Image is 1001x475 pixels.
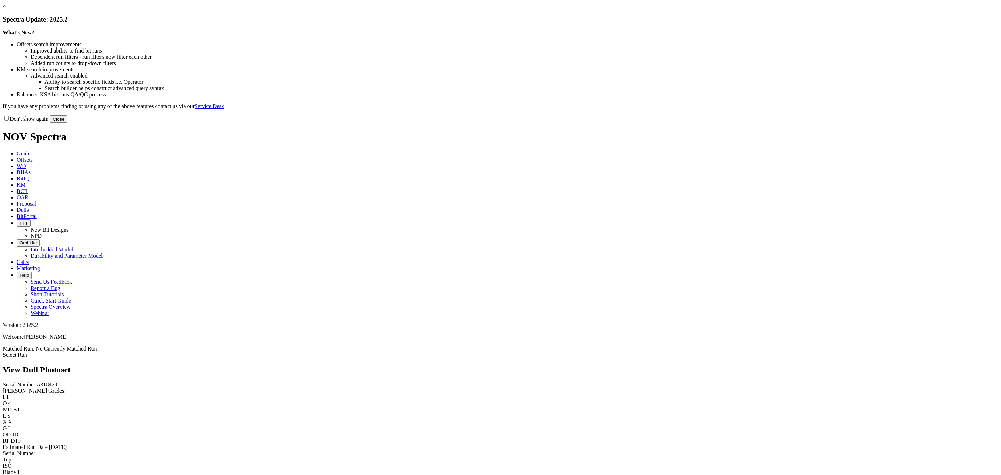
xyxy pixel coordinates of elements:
span: BT [13,406,20,412]
label: O [3,400,7,406]
label: Estimated Run Date [3,444,48,450]
a: Interbedded Model [31,247,73,252]
a: NPD [31,233,42,239]
label: MD [3,406,12,412]
span: DTF [11,438,21,444]
a: Report a Bug [31,285,60,291]
span: BitPortal [17,213,37,219]
span: No Currently Matched Run [36,346,97,352]
a: Spectra Overview [31,304,71,310]
span: BitIQ [17,176,29,182]
span: Matched Run: [3,346,34,352]
span: Blade 1 [3,469,20,475]
span: 4 [8,400,11,406]
span: I [8,425,10,431]
div: Version: 2025.2 [3,322,998,328]
li: KM search improvements [17,66,998,73]
li: Search builder helps construct advanced query syntax [44,85,998,91]
span: S [7,413,10,419]
span: Top [3,457,11,462]
li: Improved ability to find bit runs [31,48,998,54]
a: Service Desk [195,103,224,109]
a: Short Tutorials [31,291,64,297]
span: OrbitLite [19,240,37,245]
label: I [3,394,5,400]
span: Dulls [17,207,29,213]
span: A318479 [36,381,57,387]
span: BHAs [17,169,31,175]
label: Serial Number [3,381,35,387]
strong: What's New? [3,30,34,35]
span: WD [17,163,26,169]
span: Serial Number [3,450,35,456]
div: [PERSON_NAME] Grades: [3,388,998,394]
span: Offsets [17,157,33,163]
span: KM [17,182,26,188]
label: X [3,419,7,425]
span: [DATE] [49,444,67,450]
li: Dependent run filters - run filters now filter each other [31,54,998,60]
span: JD [12,432,18,437]
a: × [3,3,6,9]
span: BCR [17,188,28,194]
span: [PERSON_NAME] [24,334,68,340]
span: Calcs [17,259,29,265]
span: FTT [19,220,28,226]
label: L [3,413,6,419]
span: X [8,419,13,425]
button: Close [50,115,67,123]
label: RP [3,438,9,444]
li: Ability to search specific fields i.e. Operator [44,79,998,85]
span: Proposal [17,201,36,207]
p: Welcome [3,334,998,340]
a: Durability and Parameter Model [31,253,103,259]
a: Send Us Feedback [31,279,72,285]
span: Marketing [17,265,40,271]
li: Advanced search enabled [31,73,998,79]
a: Select Run [3,352,27,358]
h1: NOV Spectra [3,130,998,143]
label: Don't show again [3,116,48,122]
a: Webinar [31,310,49,316]
span: OAR [17,194,29,200]
span: Guide [17,151,30,156]
h2: View Dull Photoset [3,365,998,375]
span: 1 [6,394,9,400]
span: ISO [3,463,12,469]
li: Offsets search improvements [17,41,998,48]
input: Don't show again [4,116,9,121]
label: OD [3,432,11,437]
a: New Bit Designs [31,227,68,233]
a: Quick Start Guide [31,298,71,304]
span: Help [19,273,29,278]
h3: Spectra Update: 2025.2 [3,16,998,23]
li: Enhanced KSA bit runs QA/QC process [17,91,998,98]
label: G [3,425,7,431]
li: Added run counts to drop-down filters [31,60,998,66]
p: If you have any problems finding or using any of the above features contact us via our [3,103,998,110]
